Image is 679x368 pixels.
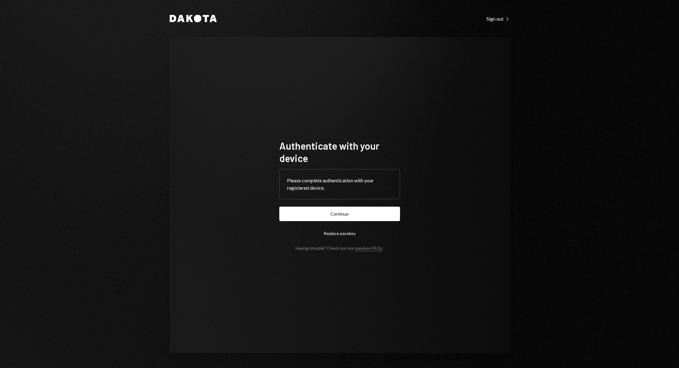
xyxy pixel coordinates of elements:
button: Continue [279,207,400,221]
div: Please complete authentication with your registered device. [287,177,392,192]
a: passkey FAQs [355,245,382,251]
a: Sign out [487,15,510,22]
button: Replace passkey [279,226,400,241]
div: Sign out [487,16,510,22]
h1: Authenticate with your device [279,140,400,164]
div: Having trouble? Check out our . [296,245,383,251]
